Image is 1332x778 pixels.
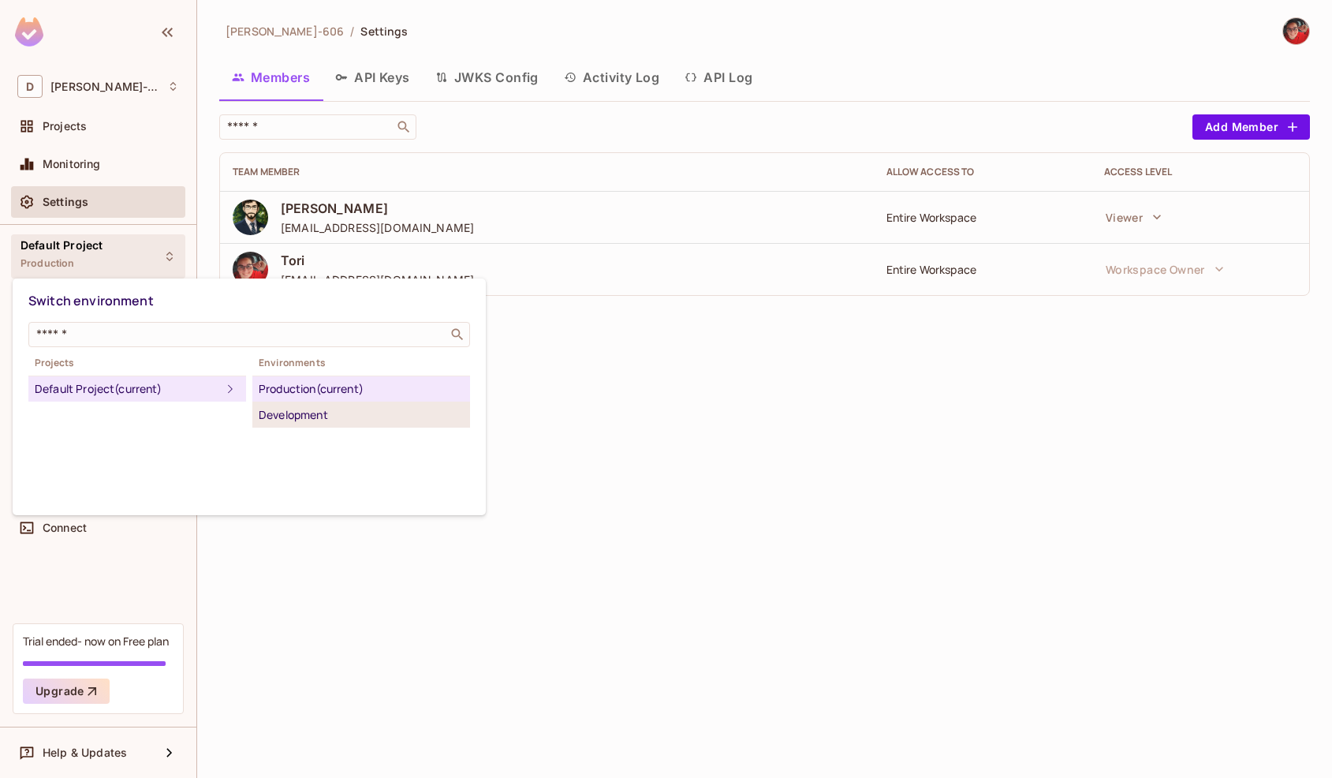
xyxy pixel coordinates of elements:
[28,357,246,369] span: Projects
[28,292,154,309] span: Switch environment
[252,357,470,369] span: Environments
[35,380,221,398] div: Default Project (current)
[259,406,464,425] div: Development
[259,380,464,398] div: Production (current)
